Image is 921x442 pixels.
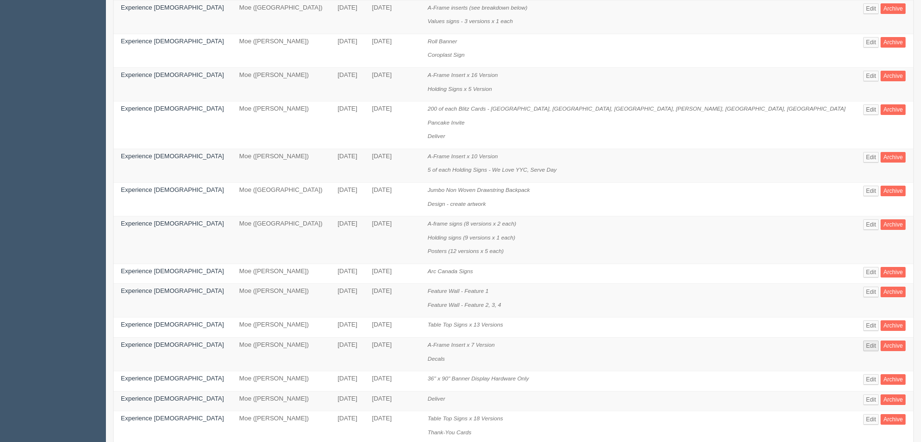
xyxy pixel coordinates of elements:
td: Moe ([PERSON_NAME]) [232,101,330,149]
i: Posters (12 versions x 5 each) [428,248,504,254]
a: Experience [DEMOGRAPHIC_DATA] [121,341,224,348]
td: [DATE] [365,371,421,391]
i: Arc Canada Signs [428,268,473,274]
a: Edit [863,287,879,297]
a: Experience [DEMOGRAPHIC_DATA] [121,395,224,402]
a: Edit [863,267,879,278]
td: [DATE] [365,34,421,67]
td: [DATE] [330,101,364,149]
td: [DATE] [330,284,364,317]
i: Jumbo Non Woven Drawstring Backpack [428,187,530,193]
i: Deliver [428,133,445,139]
td: [DATE] [365,68,421,101]
td: [DATE] [330,391,364,411]
a: Archive [881,320,906,331]
a: Archive [881,374,906,385]
i: Pancake Invite [428,119,465,126]
i: A-Frame inserts (see breakdown below) [428,4,527,11]
td: [DATE] [330,216,364,264]
a: Experience [DEMOGRAPHIC_DATA] [121,415,224,422]
i: Holding signs (9 versions x 1 each) [428,234,515,240]
a: Archive [881,3,906,14]
a: Archive [881,341,906,351]
a: Edit [863,341,879,351]
a: Edit [863,320,879,331]
a: Experience [DEMOGRAPHIC_DATA] [121,38,224,45]
a: Archive [881,267,906,278]
a: Edit [863,186,879,196]
td: [DATE] [365,284,421,317]
td: [DATE] [365,317,421,338]
a: Archive [881,71,906,81]
i: Table Top Signs x 18 Versions [428,415,503,421]
a: Experience [DEMOGRAPHIC_DATA] [121,186,224,193]
td: Moe ([PERSON_NAME]) [232,34,330,67]
a: Edit [863,414,879,425]
td: [DATE] [365,216,421,264]
a: Experience [DEMOGRAPHIC_DATA] [121,220,224,227]
a: Archive [881,186,906,196]
td: [DATE] [330,317,364,338]
a: Edit [863,3,879,14]
a: Archive [881,152,906,163]
i: Values signs - 3 versions x 1 each [428,18,513,24]
a: Archive [881,219,906,230]
a: Edit [863,37,879,48]
td: Moe ([PERSON_NAME]) [232,68,330,101]
td: [DATE] [330,149,364,182]
i: Deliver [428,395,445,402]
td: Moe ([PERSON_NAME]) [232,371,330,391]
td: [DATE] [365,264,421,284]
a: Archive [881,37,906,48]
a: Experience [DEMOGRAPHIC_DATA] [121,321,224,328]
i: Feature Wall - Feature 2, 3, 4 [428,302,501,308]
i: 5 of each Holding Signs - We Love YYC, Serve Day [428,166,557,173]
a: Archive [881,287,906,297]
i: Decals [428,355,445,362]
a: Experience [DEMOGRAPHIC_DATA] [121,71,224,78]
td: Moe ([PERSON_NAME]) [232,149,330,182]
td: [DATE] [330,182,364,216]
a: Edit [863,104,879,115]
i: Table Top Signs x 13 Versions [428,321,503,328]
a: Archive [881,394,906,405]
i: A-Frame Insert x 16 Version [428,72,498,78]
i: A-Frame Insert x 7 Version [428,341,494,348]
i: 200 of each Blitz Cards - [GEOGRAPHIC_DATA], [GEOGRAPHIC_DATA], [GEOGRAPHIC_DATA], [PERSON_NAME],... [428,105,845,112]
td: Moe ([PERSON_NAME]) [232,391,330,411]
a: Archive [881,104,906,115]
a: Experience [DEMOGRAPHIC_DATA] [121,105,224,112]
td: Moe ([PERSON_NAME]) [232,317,330,338]
td: [DATE] [365,391,421,411]
td: Moe ([PERSON_NAME]) [232,264,330,284]
i: Feature Wall - Feature 1 [428,288,488,294]
i: A-Frame Insert x 10 Version [428,153,498,159]
i: Design - create artwork [428,201,486,207]
a: Edit [863,374,879,385]
a: Edit [863,152,879,163]
td: [DATE] [330,68,364,101]
td: [DATE] [365,149,421,182]
td: Moe ([GEOGRAPHIC_DATA]) [232,216,330,264]
td: Moe ([GEOGRAPHIC_DATA]) [232,182,330,216]
i: Holding Signs x 5 Version [428,86,492,92]
td: Moe ([PERSON_NAME]) [232,338,330,371]
a: Experience [DEMOGRAPHIC_DATA] [121,375,224,382]
a: Experience [DEMOGRAPHIC_DATA] [121,152,224,160]
a: Edit [863,219,879,230]
td: [DATE] [330,338,364,371]
i: 36" x 90" Banner Display Hardware Only [428,375,529,381]
a: Edit [863,394,879,405]
a: Experience [DEMOGRAPHIC_DATA] [121,4,224,11]
i: Roll Banner [428,38,457,44]
td: [DATE] [365,101,421,149]
i: Thank-You Cards [428,429,471,435]
a: Edit [863,71,879,81]
td: [DATE] [365,182,421,216]
a: Archive [881,414,906,425]
a: Experience [DEMOGRAPHIC_DATA] [121,287,224,294]
i: A-frame signs (8 versions x 2 each) [428,220,516,227]
a: Experience [DEMOGRAPHIC_DATA] [121,267,224,275]
td: Moe ([PERSON_NAME]) [232,284,330,317]
td: [DATE] [330,34,364,67]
